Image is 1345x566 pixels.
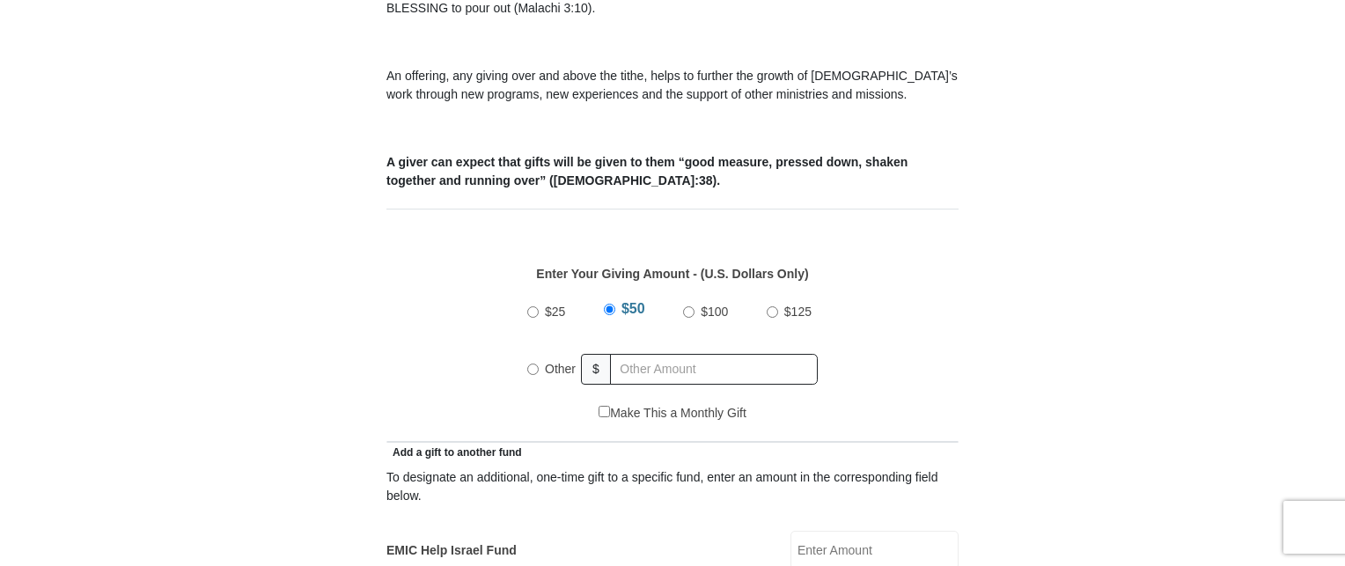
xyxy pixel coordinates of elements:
span: $ [581,354,611,385]
input: Make This a Monthly Gift [599,406,610,417]
input: Other Amount [610,354,818,385]
strong: Enter Your Giving Amount - (U.S. Dollars Only) [536,267,808,281]
p: An offering, any giving over and above the tithe, helps to further the growth of [DEMOGRAPHIC_DAT... [386,67,959,104]
label: EMIC Help Israel Fund [386,541,517,560]
span: $125 [784,305,812,319]
span: $100 [701,305,728,319]
label: Make This a Monthly Gift [599,404,746,423]
span: Add a gift to another fund [386,446,522,459]
span: Other [545,362,576,376]
div: To designate an additional, one-time gift to a specific fund, enter an amount in the correspondin... [386,468,959,505]
span: $50 [621,301,645,316]
b: A giver can expect that gifts will be given to them “good measure, pressed down, shaken together ... [386,155,908,187]
span: $25 [545,305,565,319]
